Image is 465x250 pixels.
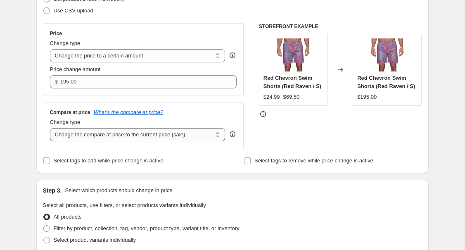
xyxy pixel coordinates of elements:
input: 80.00 [60,75,224,88]
h3: Compare at price [50,109,90,116]
span: Select all products, use filters, or select products variants individually [43,202,206,208]
span: Red Chevron Swim Shorts (Red Raven / S) [263,75,321,89]
img: M119B3000Red_20Raven_001_80x.jpg [277,38,310,71]
span: Red Chevron Swim Shorts (Red Raven / S) [357,75,415,89]
span: Use CSV upload [54,7,93,14]
div: help [228,130,237,138]
div: $24.99 [263,93,280,101]
span: Filter by product, collection, tag, vendor, product type, variant title, or inventory [54,225,240,231]
h6: STOREFRONT EXAMPLE [259,23,422,30]
span: Change type [50,119,81,125]
div: $195.00 [357,93,377,101]
img: M119B3000Red_20Raven_001_80x.jpg [371,38,404,71]
h3: Price [50,30,62,37]
span: Change type [50,40,81,46]
button: What's the compare at price? [94,109,164,115]
h2: Step 3. [43,186,62,195]
strike: $69.50 [283,93,300,101]
div: help [228,51,237,60]
p: Select which products should change in price [65,186,172,195]
span: Price change amount [50,66,101,72]
span: Select tags to remove while price change is active [254,157,373,164]
span: Select product variants individually [54,237,136,243]
span: All products [54,214,82,220]
span: Select tags to add while price change is active [54,157,164,164]
span: $ [55,79,58,85]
